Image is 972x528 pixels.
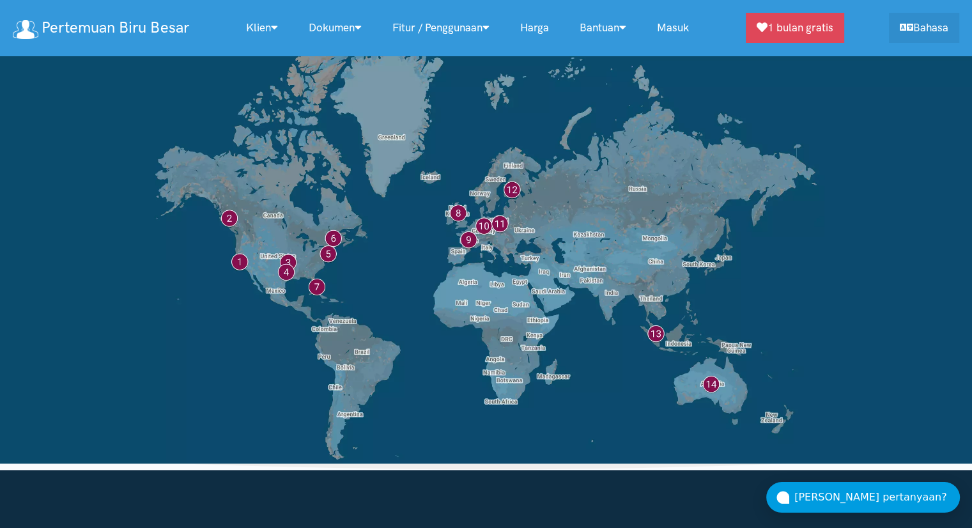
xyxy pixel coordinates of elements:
a: Harga [505,14,564,42]
a: 1 bulan gratis [746,13,844,43]
a: Masuk [642,14,704,42]
a: Bantuan [564,14,642,42]
a: Klien [231,14,293,42]
img: logo [13,20,38,39]
a: Bahasa [889,13,959,43]
a: Dokumen [293,14,377,42]
a: Fitur / Penggunaan [377,14,505,42]
a: Pertemuan Biru Besar [13,14,189,42]
button: [PERSON_NAME] pertanyaan? [766,482,960,513]
div: [PERSON_NAME] pertanyaan? [794,489,960,506]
